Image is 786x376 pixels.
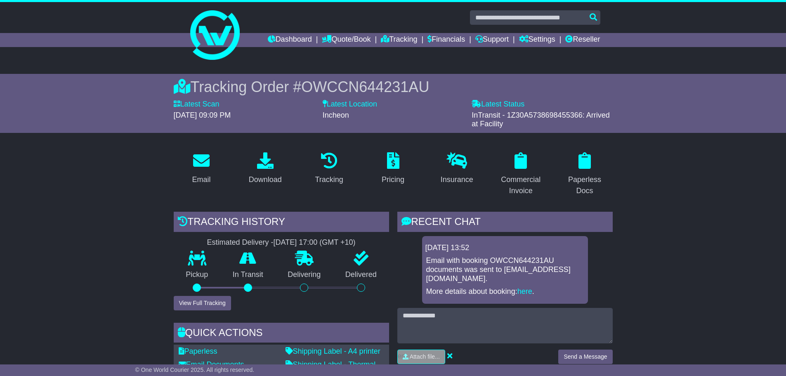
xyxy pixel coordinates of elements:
[472,111,610,128] span: InTransit - 1Z30A5738698455366: Arrived at Facility
[174,238,389,247] div: Estimated Delivery -
[565,33,600,47] a: Reseller
[286,347,380,355] a: Shipping Label - A4 printer
[220,270,276,279] p: In Transit
[397,212,613,234] div: RECENT CHAT
[174,296,231,310] button: View Full Tracking
[276,270,333,279] p: Delivering
[322,33,371,47] a: Quote/Book
[179,347,217,355] a: Paperless
[309,149,348,188] a: Tracking
[174,78,613,96] div: Tracking Order #
[562,174,607,196] div: Paperless Docs
[426,287,584,296] p: More details about booking: .
[174,111,231,119] span: [DATE] 09:09 PM
[427,33,465,47] a: Financials
[557,149,613,199] a: Paperless Docs
[135,367,255,373] span: © One World Courier 2025. All rights reserved.
[472,100,524,109] label: Latest Status
[174,100,220,109] label: Latest Scan
[323,111,349,119] span: Incheon
[426,256,584,283] p: Email with booking OWCCN644231AU documents was sent to [EMAIL_ADDRESS][DOMAIN_NAME].
[323,100,377,109] label: Latest Location
[519,33,555,47] a: Settings
[192,174,210,185] div: Email
[475,33,509,47] a: Support
[174,270,221,279] p: Pickup
[517,287,532,296] a: here
[174,323,389,345] div: Quick Actions
[493,149,549,199] a: Commercial Invoice
[381,33,417,47] a: Tracking
[315,174,343,185] div: Tracking
[441,174,473,185] div: Insurance
[382,174,404,185] div: Pricing
[186,149,216,188] a: Email
[301,78,429,95] span: OWCCN644231AU
[333,270,389,279] p: Delivered
[498,174,543,196] div: Commercial Invoice
[249,174,282,185] div: Download
[179,360,244,369] a: Email Documents
[558,350,612,364] button: Send a Message
[376,149,410,188] a: Pricing
[174,212,389,234] div: Tracking history
[274,238,356,247] div: [DATE] 17:00 (GMT +10)
[425,244,585,253] div: [DATE] 13:52
[268,33,312,47] a: Dashboard
[435,149,479,188] a: Insurance
[243,149,287,188] a: Download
